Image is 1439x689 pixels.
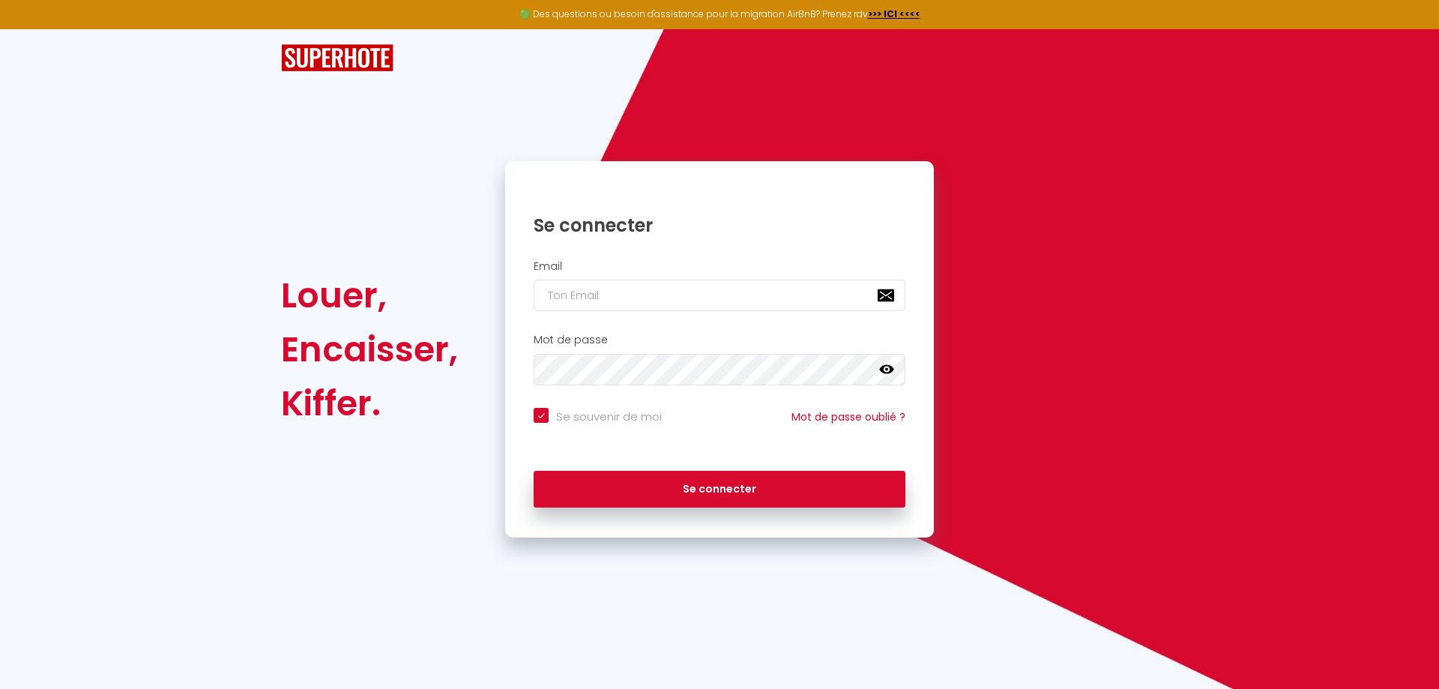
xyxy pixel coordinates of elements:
[534,280,905,311] input: Ton Email
[534,260,905,273] h2: Email
[281,322,458,376] div: Encaisser,
[534,214,905,237] h1: Se connecter
[791,409,905,424] a: Mot de passe oublié ?
[281,376,458,430] div: Kiffer.
[534,471,905,508] button: Se connecter
[868,7,920,20] a: >>> ICI <<<<
[281,268,458,322] div: Louer,
[281,44,393,72] img: SuperHote logo
[534,334,905,346] h2: Mot de passe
